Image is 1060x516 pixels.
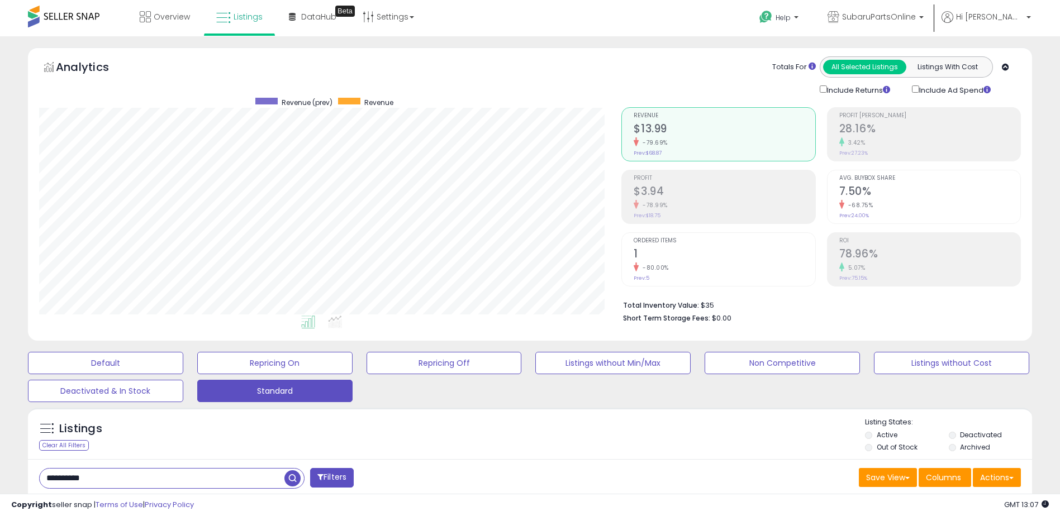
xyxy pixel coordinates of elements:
label: Out of Stock [877,442,918,452]
div: Tooltip anchor [335,6,355,17]
span: Profit [634,175,815,181]
a: Hi [PERSON_NAME] [942,11,1031,36]
span: Hi [PERSON_NAME] [956,11,1023,22]
b: Short Term Storage Fees: [623,313,710,323]
small: Prev: 27.23% [839,150,868,156]
button: Actions [973,468,1021,487]
span: DataHub [301,11,336,22]
div: seller snap | | [11,500,194,510]
button: Repricing Off [367,352,522,374]
h5: Analytics [56,59,131,78]
a: Help [750,2,810,36]
button: Listings without Min/Max [535,352,691,374]
h2: 1 [634,247,815,262]
small: -78.99% [639,201,668,209]
h5: Listings [59,421,102,437]
h2: 78.96% [839,247,1020,262]
span: Revenue [364,98,393,107]
button: Non Competitive [705,352,860,374]
h2: 7.50% [839,185,1020,200]
small: -80.00% [639,264,669,272]
label: Deactivated [960,430,1002,439]
small: -68.75% [844,201,873,209]
span: $0.00 [712,313,731,323]
button: Save View [859,468,917,487]
span: ROI [839,238,1020,244]
small: -79.69% [639,138,668,147]
span: Listings [234,11,263,22]
label: Archived [960,442,990,452]
i: Get Help [759,10,773,24]
p: Listing States: [865,417,1032,428]
small: Prev: 5 [634,275,649,281]
button: Repricing On [197,352,353,374]
button: Columns [919,468,971,487]
b: Total Inventory Value: [623,300,699,310]
span: Revenue (prev) [282,98,332,107]
button: Listings With Cost [906,60,989,74]
button: Default [28,352,183,374]
a: Privacy Policy [145,499,194,510]
h2: $13.99 [634,122,815,137]
strong: Copyright [11,499,52,510]
small: Prev: 75.15% [839,275,867,281]
h2: 28.16% [839,122,1020,137]
div: Totals For [772,62,816,73]
span: Revenue [634,113,815,119]
label: Active [877,430,897,439]
span: Avg. Buybox Share [839,175,1020,181]
button: All Selected Listings [823,60,906,74]
div: Include Ad Spend [904,83,1009,96]
button: Filters [310,468,354,488]
small: Prev: 24.00% [839,212,869,219]
small: Prev: $68.87 [634,150,662,156]
span: 2025-08-11 13:07 GMT [1004,499,1049,510]
div: Include Returns [811,83,904,96]
span: Ordered Items [634,238,815,244]
small: Prev: $18.75 [634,212,660,219]
li: $35 [623,298,1013,311]
span: Overview [154,11,190,22]
button: Deactivated & In Stock [28,380,183,402]
small: 5.07% [844,264,866,272]
a: Terms of Use [96,499,143,510]
button: Standard [197,380,353,402]
span: Columns [926,472,961,483]
h2: $3.94 [634,185,815,200]
span: Profit [PERSON_NAME] [839,113,1020,119]
small: 3.42% [844,138,866,147]
span: SubaruPartsOnline [842,11,916,22]
div: Clear All Filters [39,440,89,451]
button: Listings without Cost [874,352,1029,374]
span: Help [776,13,791,22]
